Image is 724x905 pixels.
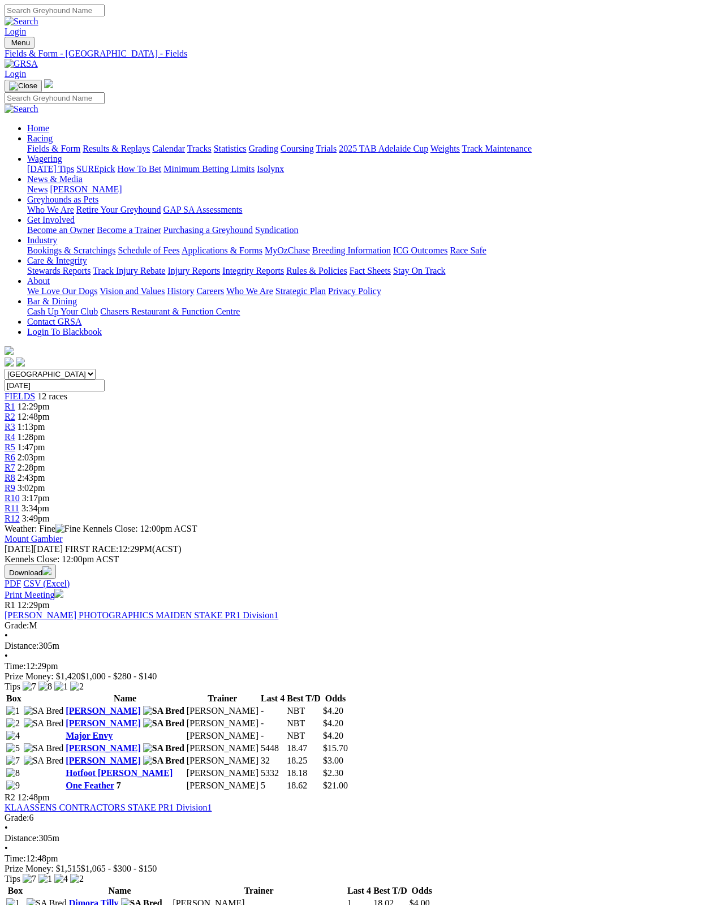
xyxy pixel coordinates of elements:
[5,590,63,600] a: Print Meeting
[393,266,445,275] a: Stay On Track
[23,579,70,588] a: CSV (Excel)
[260,718,285,729] td: -
[5,442,15,452] span: R5
[5,524,83,533] span: Weather: Fine
[5,503,19,513] a: R11
[27,174,83,184] a: News & Media
[286,768,321,779] td: 18.18
[118,164,162,174] a: How To Bet
[18,483,45,493] span: 3:02pm
[5,453,15,462] span: R6
[5,402,15,411] a: R1
[281,144,314,153] a: Coursing
[42,566,51,575] img: download.svg
[6,756,20,766] img: 7
[163,225,253,235] a: Purchasing a Greyhound
[5,661,719,671] div: 12:29pm
[27,144,719,154] div: Racing
[5,104,38,114] img: Search
[186,693,259,704] th: Trainer
[323,768,343,778] span: $2.30
[260,693,285,704] th: Last 4
[393,245,447,255] a: ICG Outcomes
[70,874,84,884] img: 2
[286,730,321,742] td: NBT
[27,296,77,306] a: Bar & Dining
[152,144,185,153] a: Calendar
[196,286,224,296] a: Careers
[323,781,348,790] span: $21.00
[100,286,165,296] a: Vision and Values
[5,544,34,554] span: [DATE]
[5,620,719,631] div: M
[5,874,20,884] span: Tips
[18,473,45,482] span: 2:43pm
[5,463,15,472] a: R7
[76,205,161,214] a: Retire Your Greyhound
[5,854,719,864] div: 12:48pm
[5,432,15,442] a: R4
[100,307,240,316] a: Chasers Restaurant & Function Centre
[66,718,140,728] a: [PERSON_NAME]
[186,730,259,742] td: [PERSON_NAME]
[5,833,719,843] div: 305m
[286,743,321,754] td: 18.47
[55,524,80,534] img: Fine
[24,743,64,753] img: SA Bred
[23,874,36,884] img: 7
[27,266,90,275] a: Stewards Reports
[286,755,321,766] td: 18.25
[27,225,94,235] a: Become an Owner
[260,743,285,754] td: 5448
[21,503,49,513] span: 3:34pm
[5,493,20,503] span: R10
[286,780,321,791] td: 18.62
[27,225,719,235] div: Get Involved
[83,524,197,533] span: Kennels Close: 12:00pm ACST
[5,564,56,579] button: Download
[66,706,140,716] a: [PERSON_NAME]
[65,544,182,554] span: 12:29PM(ACST)
[5,631,8,640] span: •
[27,154,62,163] a: Wagering
[27,327,102,337] a: Login To Blackbook
[143,718,184,729] img: SA Bred
[22,514,50,523] span: 3:49pm
[163,164,255,174] a: Minimum Betting Limits
[18,453,45,462] span: 2:03pm
[5,69,26,79] a: Login
[6,743,20,753] img: 5
[5,412,15,421] a: R2
[5,661,26,671] span: Time:
[50,184,122,194] a: [PERSON_NAME]
[5,864,719,874] div: Prize Money: $1,515
[5,483,15,493] a: R9
[27,317,81,326] a: Contact GRSA
[322,693,348,704] th: Odds
[27,286,719,296] div: About
[27,286,97,296] a: We Love Our Dogs
[27,307,719,317] div: Bar & Dining
[5,833,38,843] span: Distance:
[18,463,45,472] span: 2:28pm
[27,256,87,265] a: Care & Integrity
[27,245,719,256] div: Industry
[350,266,391,275] a: Fact Sheets
[93,266,165,275] a: Track Injury Rebate
[5,600,15,610] span: R1
[18,402,50,411] span: 12:29pm
[257,164,284,174] a: Isolynx
[430,144,460,153] a: Weights
[265,245,310,255] a: MyOzChase
[5,422,15,432] a: R3
[18,422,45,432] span: 1:13pm
[462,144,532,153] a: Track Maintenance
[65,693,185,704] th: Name
[27,307,98,316] a: Cash Up Your Club
[286,718,321,729] td: NBT
[6,706,20,716] img: 1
